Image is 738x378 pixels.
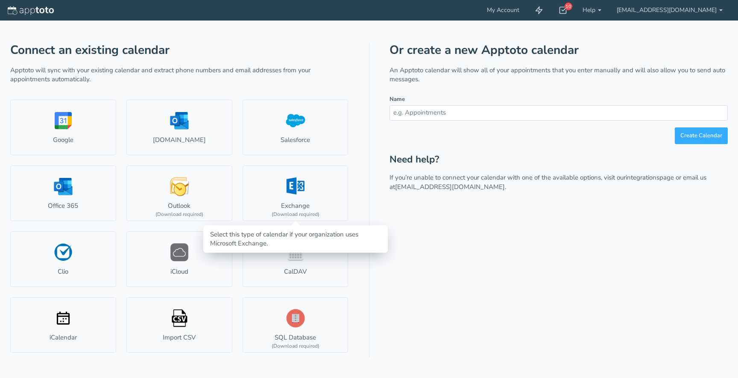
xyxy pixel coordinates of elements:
p: If you’re unable to connect your calendar with one of the available options, visit our page or em... [389,173,728,192]
a: CalDAV [243,231,348,287]
input: e.g. Appointments [389,105,728,120]
a: integrations [626,173,659,182]
a: Outlook [126,165,232,221]
div: (Download required) [155,211,203,218]
div: (Download required) [272,343,319,350]
div: (Download required) [272,211,319,218]
a: Clio [10,231,116,287]
h1: Connect an existing calendar [10,44,348,57]
a: [DOMAIN_NAME] [126,100,232,155]
div: Select this type of calendar if your organization uses Microsoft Exchange. [210,230,381,248]
a: Exchange [243,165,348,221]
label: Name [389,95,405,103]
a: SQL Database [243,297,348,353]
a: iCalendar [10,297,116,353]
a: Salesforce [243,100,348,155]
h1: Or create a new Apptoto calendar [389,44,728,57]
h2: Need help? [389,154,728,165]
a: Google [10,100,116,155]
img: logo-apptoto--white.svg [8,6,54,15]
button: Create Calendar [675,127,728,144]
a: [EMAIL_ADDRESS][DOMAIN_NAME]. [395,183,506,191]
a: Office 365 [10,165,116,221]
div: 10 [565,3,572,10]
p: An Apptoto calendar will show all of your appointments that you enter manually and will also allo... [389,66,728,84]
a: Import CSV [126,297,232,353]
p: Apptoto will sync with your existing calendar and extract phone numbers and email addresses from ... [10,66,348,84]
a: iCloud [126,231,232,287]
